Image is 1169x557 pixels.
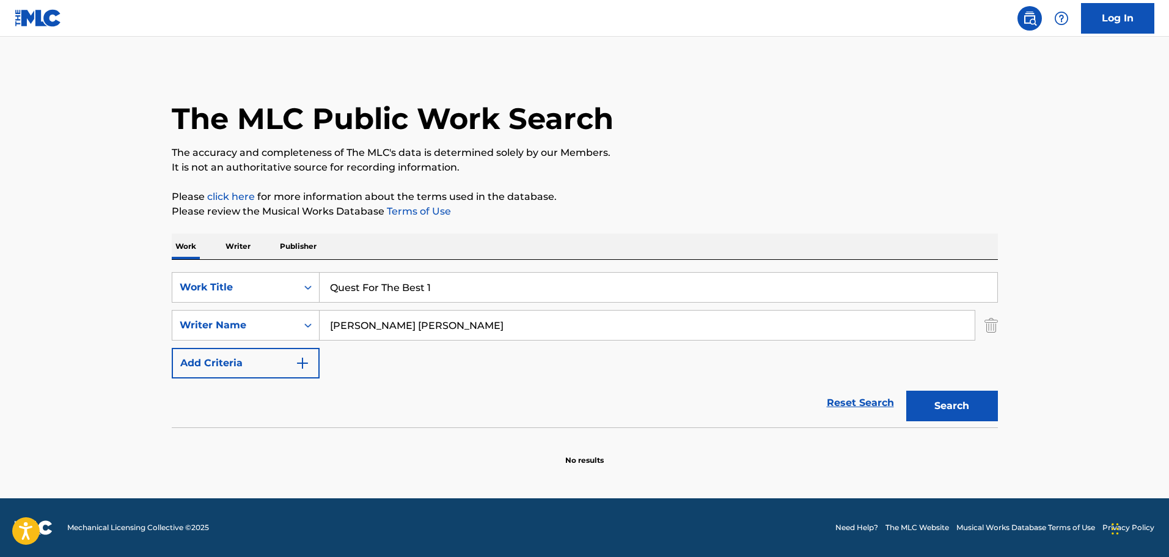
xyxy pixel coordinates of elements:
[15,520,53,535] img: logo
[276,234,320,259] p: Publisher
[984,310,998,341] img: Delete Criterion
[565,440,604,466] p: No results
[15,9,62,27] img: MLC Logo
[1102,522,1154,533] a: Privacy Policy
[207,191,255,202] a: click here
[956,522,1095,533] a: Musical Works Database Terms of Use
[172,100,614,137] h1: The MLC Public Work Search
[1108,498,1169,557] iframe: Chat Widget
[222,234,254,259] p: Writer
[172,190,998,204] p: Please for more information about the terms used in the database.
[1017,6,1042,31] a: Public Search
[1049,6,1074,31] div: Help
[67,522,209,533] span: Mechanical Licensing Collective © 2025
[1081,3,1154,34] a: Log In
[821,389,900,416] a: Reset Search
[172,272,998,427] form: Search Form
[885,522,949,533] a: The MLC Website
[1054,11,1069,26] img: help
[172,348,320,378] button: Add Criteria
[180,280,290,295] div: Work Title
[172,234,200,259] p: Work
[172,204,998,219] p: Please review the Musical Works Database
[906,391,998,421] button: Search
[1022,11,1037,26] img: search
[172,160,998,175] p: It is not an authoritative source for recording information.
[835,522,878,533] a: Need Help?
[172,146,998,160] p: The accuracy and completeness of The MLC's data is determined solely by our Members.
[384,205,451,217] a: Terms of Use
[180,318,290,333] div: Writer Name
[295,356,310,371] img: 9d2ae6d4665cec9f34b9.svg
[1112,511,1119,547] div: Drag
